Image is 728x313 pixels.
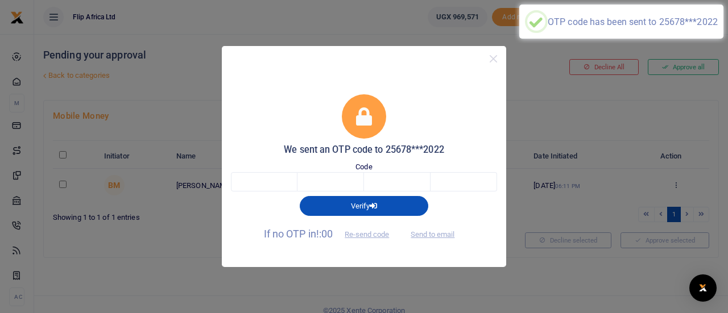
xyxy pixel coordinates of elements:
[485,51,502,67] button: Close
[231,144,497,156] h5: We sent an OTP code to 25678***2022
[300,196,428,215] button: Verify
[548,16,718,27] div: OTP code has been sent to 25678***2022
[355,161,372,173] label: Code
[264,228,399,240] span: If no OTP in
[689,274,717,302] div: Open Intercom Messenger
[316,228,333,240] span: !:00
